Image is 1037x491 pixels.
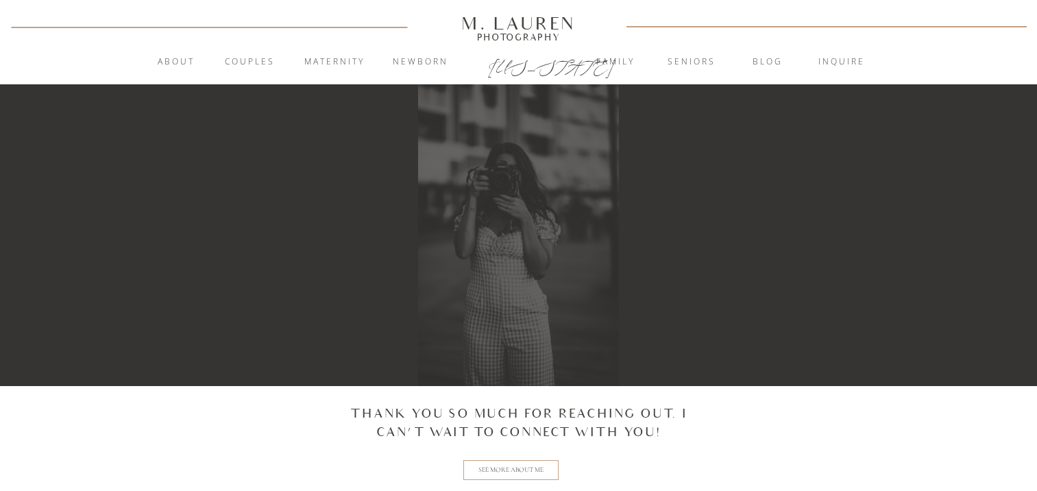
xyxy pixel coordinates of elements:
[477,465,545,475] a: See more about me
[578,56,652,69] a: Family
[213,56,287,69] a: Couples
[384,56,458,69] a: Newborn
[655,56,729,69] a: Seniors
[731,56,805,69] a: blog
[488,56,550,73] a: [US_STATE]
[297,56,371,69] a: Maternity
[150,56,203,69] a: About
[337,405,702,451] p: Thank you so much for reaching out. I can't wait to connect with you!
[456,34,582,40] a: Photography
[805,56,879,69] a: inquire
[421,16,617,31] a: M. Lauren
